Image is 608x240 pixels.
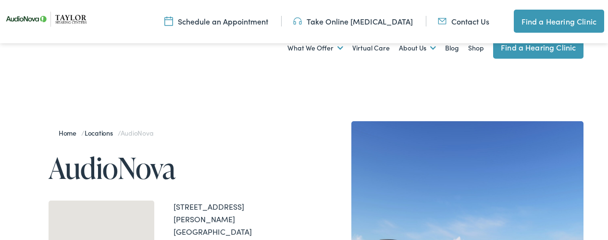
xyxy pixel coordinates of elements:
[293,16,302,26] img: utility icon
[438,16,489,26] a: Contact Us
[293,16,413,26] a: Take Online [MEDICAL_DATA]
[445,30,459,66] a: Blog
[164,16,173,26] img: utility icon
[164,16,268,26] a: Schedule an Appointment
[514,10,604,33] a: Find a Hearing Clinic
[399,30,436,66] a: About Us
[121,128,153,138] span: AudioNova
[59,128,81,138] a: Home
[287,30,343,66] a: What We Offer
[468,30,484,66] a: Shop
[352,30,390,66] a: Virtual Care
[438,16,447,26] img: utility icon
[174,201,304,238] div: [STREET_ADDRESS][PERSON_NAME] [GEOGRAPHIC_DATA]
[49,152,304,184] h1: AudioNova
[493,36,583,59] a: Find a Hearing Clinic
[85,128,118,138] a: Locations
[59,128,153,138] span: / /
